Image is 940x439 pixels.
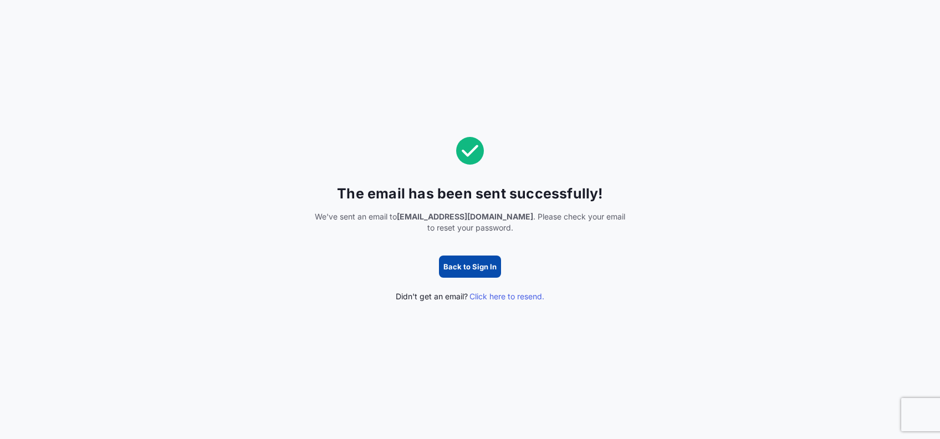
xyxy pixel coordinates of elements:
span: Click here to resend. [469,291,544,302]
span: [EMAIL_ADDRESS][DOMAIN_NAME] [397,212,533,221]
button: Back to Sign In [439,256,501,278]
p: Back to Sign In [443,261,497,272]
span: We've sent an email to . Please check your email to reset your password. [310,211,629,233]
span: The email has been sent successfully! [337,185,602,202]
span: Didn't get an email? [396,291,544,302]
